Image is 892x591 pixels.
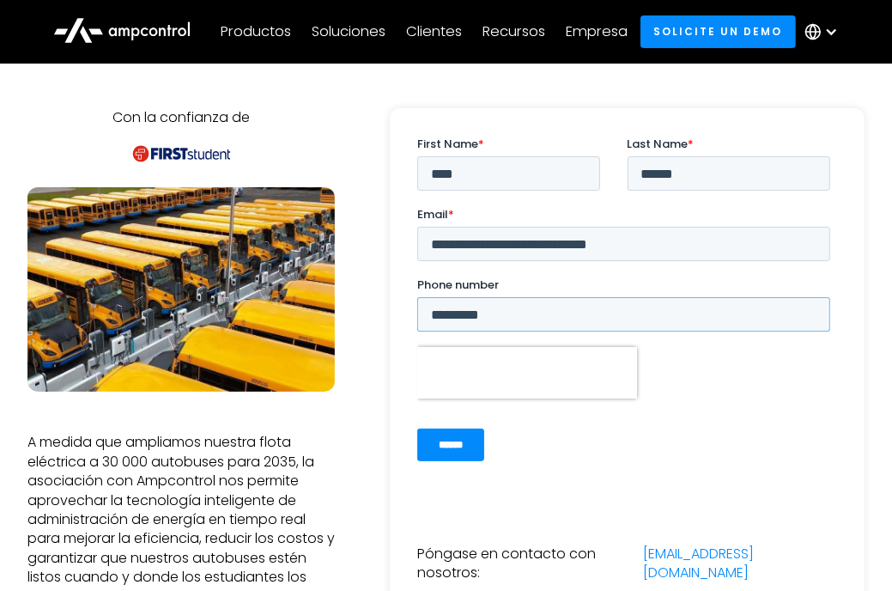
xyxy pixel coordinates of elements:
[312,22,385,41] div: Soluciones
[640,15,796,47] a: Solicite un demo
[417,136,837,476] iframe: Form 0
[566,22,628,41] div: Empresa
[406,22,462,41] div: Clientes
[643,545,837,583] a: [EMAIL_ADDRESS][DOMAIN_NAME]
[482,22,545,41] div: Recursos
[221,22,291,41] div: Productos
[417,545,636,583] div: Póngase en contacto con nosotros:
